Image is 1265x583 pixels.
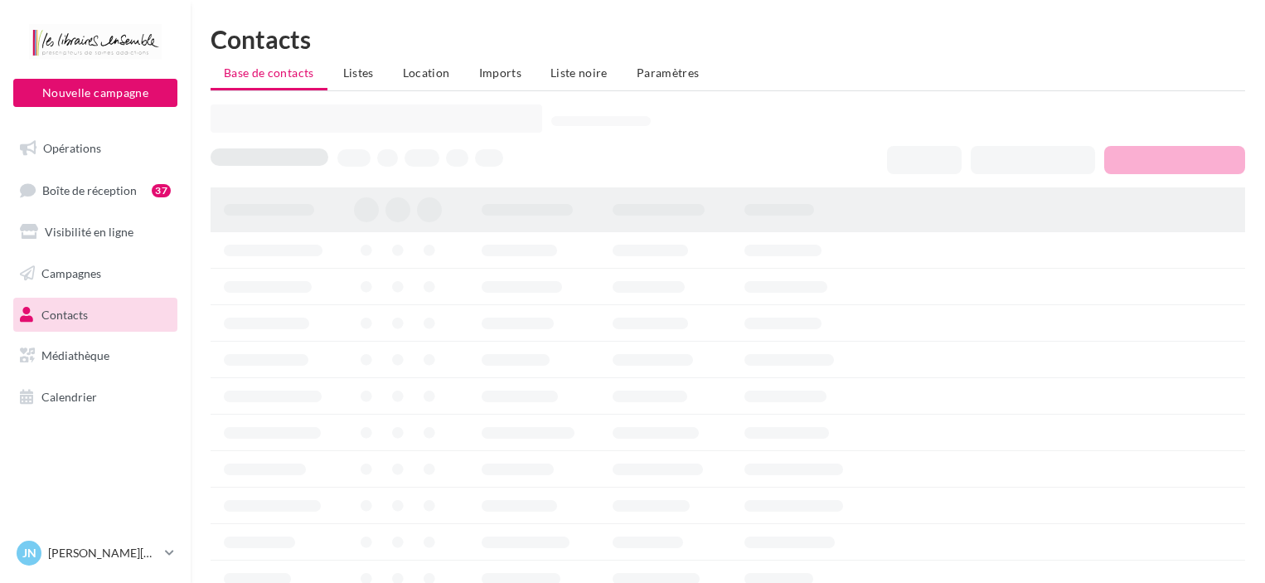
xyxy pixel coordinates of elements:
[48,545,158,561] p: [PERSON_NAME][DATE]
[41,307,88,321] span: Contacts
[10,256,181,291] a: Campagnes
[10,215,181,250] a: Visibilité en ligne
[10,172,181,208] a: Boîte de réception37
[637,66,700,80] span: Paramètres
[403,66,450,80] span: Location
[22,545,36,561] span: JN
[10,380,181,415] a: Calendrier
[41,348,109,362] span: Médiathèque
[41,266,101,280] span: Campagnes
[10,338,181,373] a: Médiathèque
[45,225,133,239] span: Visibilité en ligne
[10,131,181,166] a: Opérations
[13,79,177,107] button: Nouvelle campagne
[343,66,374,80] span: Listes
[211,27,1245,51] h1: Contacts
[42,182,137,197] span: Boîte de réception
[152,184,171,197] div: 37
[10,298,181,333] a: Contacts
[479,66,521,80] span: Imports
[41,390,97,404] span: Calendrier
[550,66,608,80] span: Liste noire
[13,537,177,569] a: JN [PERSON_NAME][DATE]
[43,141,101,155] span: Opérations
